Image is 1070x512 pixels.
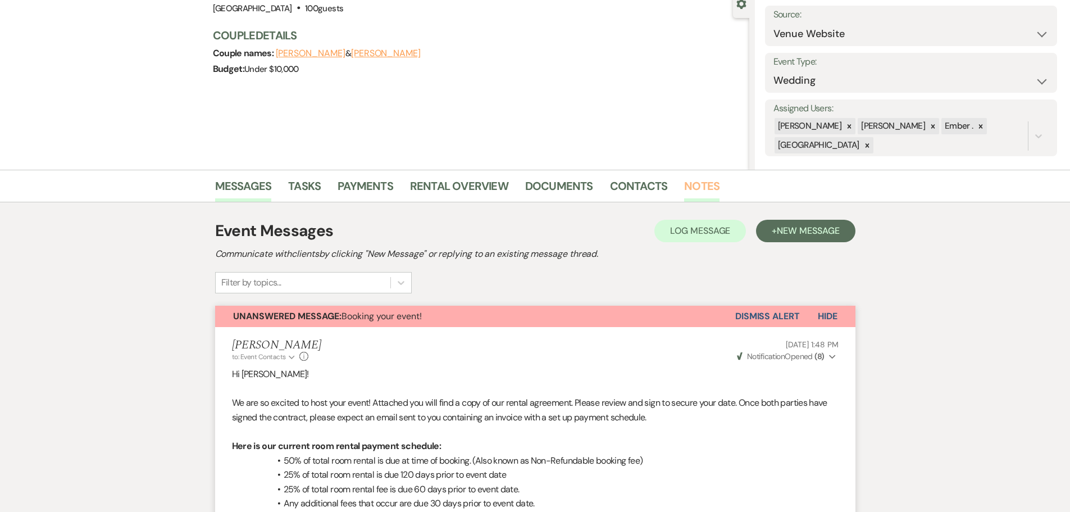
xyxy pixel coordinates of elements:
span: New Message [777,225,839,237]
a: Messages [215,177,272,202]
label: Event Type: [773,54,1049,70]
span: 25% of total room rental is due 120 days prior to event date [284,469,507,481]
span: 50% of total room rental is due at time of booking. (Also known as Non-Refundable booking fee) [284,455,643,466]
label: Source: [773,7,1049,23]
strong: ( 8 ) [814,351,824,361]
span: Log Message [670,225,730,237]
span: Opened [737,351,825,361]
div: Ember . [941,118,975,134]
div: [PERSON_NAME] [858,118,927,134]
button: NotificationOpened (8) [735,351,839,363]
span: Hide [818,310,837,322]
button: Unanswered Message:Booking your event! [215,306,735,327]
span: Under $10,000 [244,64,299,75]
a: Rental Overview [410,177,508,202]
p: Hi [PERSON_NAME]! [232,367,839,382]
button: to: Event Contacts [232,352,297,362]
div: [PERSON_NAME] [775,118,844,134]
button: Log Message [654,220,746,242]
span: [DATE] 1:48 PM [786,339,838,350]
button: Dismiss Alert [735,306,800,327]
span: Booking your event! [233,310,422,322]
button: Hide [800,306,855,327]
span: Couple names: [213,47,276,59]
span: Any additional fees that occur are due 30 days prior to event date. [284,497,535,509]
div: [GEOGRAPHIC_DATA] [775,137,861,153]
button: +New Message [756,220,855,242]
span: We are so excited to host your event! Attached you will find a copy of our rental agreement. Plea... [232,397,827,423]
strong: Here is our current room rental payment schedule: [232,440,441,452]
span: to: Event Contacts [232,352,286,361]
span: & [276,48,421,59]
span: Budget: [213,63,245,75]
div: Filter by topics... [221,276,281,289]
h1: Event Messages [215,219,334,243]
h5: [PERSON_NAME] [232,338,321,352]
a: Payments [338,177,393,202]
span: [GEOGRAPHIC_DATA] [213,3,292,14]
a: Notes [684,177,720,202]
span: 25% of total room rental fee is due 60 days prior to event date. [284,483,520,495]
h2: Communicate with clients by clicking "New Message" or replying to an existing message thread. [215,247,855,261]
a: Tasks [288,177,321,202]
button: [PERSON_NAME] [276,49,345,58]
span: Notification [747,351,785,361]
a: Documents [525,177,593,202]
label: Assigned Users: [773,101,1049,117]
button: [PERSON_NAME] [351,49,421,58]
h3: Couple Details [213,28,738,43]
strong: Unanswered Message: [233,310,342,322]
a: Contacts [610,177,668,202]
span: 100 guests [305,3,343,14]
